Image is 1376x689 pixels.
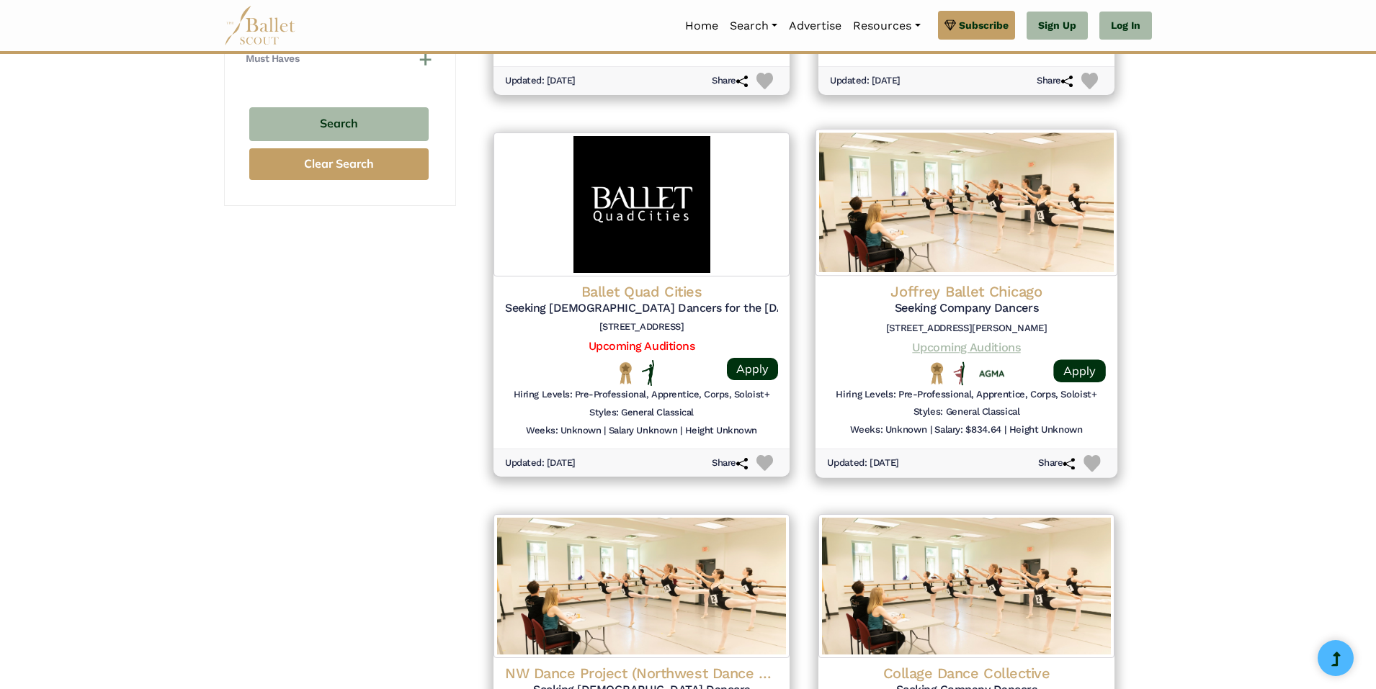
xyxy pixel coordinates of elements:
[1037,75,1073,87] h6: Share
[617,361,635,384] img: National
[827,322,1106,334] h6: [STREET_ADDRESS][PERSON_NAME]
[1027,12,1088,40] a: Sign Up
[505,301,778,316] h5: Seeking [DEMOGRAPHIC_DATA] Dancers for the [DATE]-[DATE] Season
[246,52,299,66] h4: Must Haves
[712,457,748,469] h6: Share
[1009,424,1083,436] h6: Height Unknown
[514,389,769,401] h6: Hiring Levels: Pre-Professional, Apprentice, Corps, Soloist+
[1081,73,1098,89] img: Heart
[756,73,773,89] img: Heart
[1053,359,1105,382] a: Apply
[724,11,783,41] a: Search
[685,425,757,437] h6: Height Unknown
[954,361,965,385] img: All
[680,425,682,437] h6: |
[493,514,790,658] img: Logo
[783,11,847,41] a: Advertise
[526,425,601,437] h6: Weeks: Unknown
[505,282,778,301] h4: Ballet Quad Cities
[850,424,926,436] h6: Weeks: Unknown
[934,424,1001,436] h6: Salary: $834.64
[642,360,655,386] img: Flat
[505,457,576,469] h6: Updated: [DATE]
[712,75,748,87] h6: Share
[727,358,778,380] a: Apply
[818,514,1114,658] img: Logo
[827,301,1106,316] h5: Seeking Company Dancers
[1004,424,1006,436] h6: |
[944,17,956,33] img: gem.svg
[1084,455,1100,472] img: Heart
[816,129,1117,276] img: Logo
[246,52,432,66] button: Must Haves
[756,455,773,472] img: Heart
[604,425,606,437] h6: |
[827,457,899,469] h6: Updated: [DATE]
[827,282,1106,301] h4: Joffrey Ballet Chicago
[928,361,947,384] img: National
[979,369,1004,379] img: Union
[959,17,1009,33] span: Subscribe
[249,107,429,141] button: Search
[938,11,1015,40] a: Subscribe
[830,75,901,87] h6: Updated: [DATE]
[930,424,932,436] h6: |
[1099,12,1152,40] a: Log In
[505,75,576,87] h6: Updated: [DATE]
[847,11,926,41] a: Resources
[249,148,429,181] button: Clear Search
[1038,457,1075,469] h6: Share
[589,339,694,353] a: Upcoming Auditions
[913,406,1020,418] h6: Styles: General Classical
[589,407,694,419] h6: Styles: General Classical
[830,664,1103,683] h4: Collage Dance Collective
[505,321,778,333] h6: [STREET_ADDRESS]
[493,132,790,276] img: Logo
[836,387,1096,400] h6: Hiring Levels: Pre-Professional, Apprentice, Corps, Soloist+
[679,11,724,41] a: Home
[505,664,778,683] h4: NW Dance Project (Northwest Dance Project)
[609,425,677,437] h6: Salary Unknown
[912,340,1020,353] a: Upcoming Auditions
